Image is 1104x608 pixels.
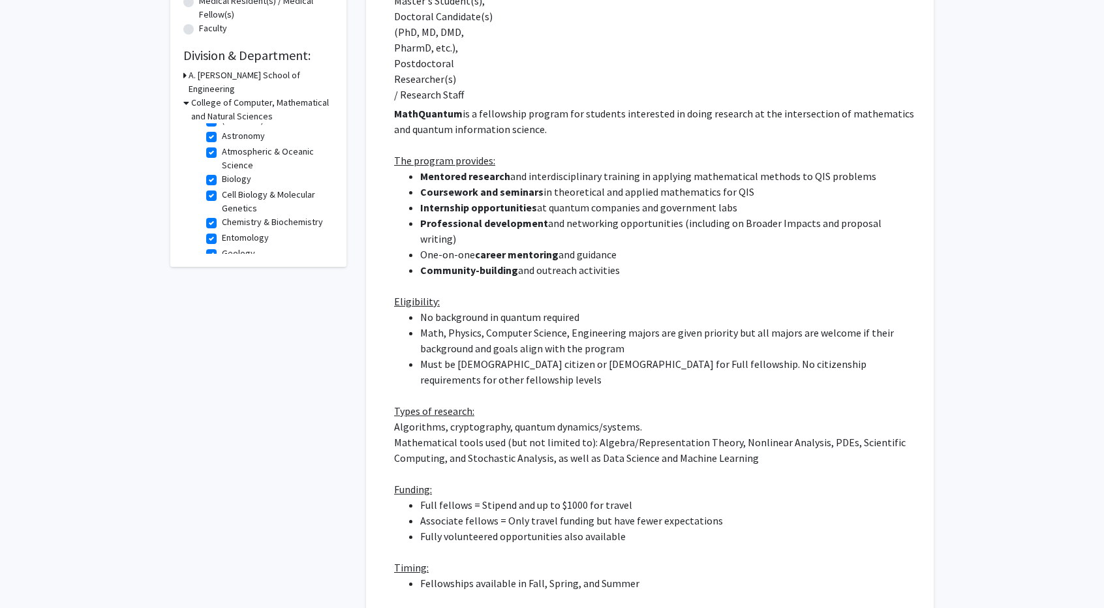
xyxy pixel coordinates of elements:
[420,215,915,247] li: and networking opportunities (including on Broader Impacts and proposal writing)
[420,325,915,356] li: Math, Physics, Computer Science, Engineering majors are given priority but all majors are welcome...
[394,561,429,574] u: Timing:
[222,215,323,229] label: Chemistry & Biochemistry
[420,262,915,278] li: and outreach activities
[222,188,330,215] label: Cell Biology & Molecular Genetics
[420,497,915,513] li: Full fellows = Stipend and up to $1000 for travel
[420,200,915,215] li: at quantum companies and government labs
[420,168,915,184] li: and interdisciplinary training in applying mathematical methods to QIS problems
[222,129,265,143] label: Astronomy
[394,419,915,434] p: Algorithms, cryptography, quantum dynamics/systems.
[420,184,915,200] li: in theoretical and applied mathematics for QIS
[420,247,915,262] li: One-on-one and guidance
[420,185,544,198] strong: Coursework and seminars
[222,247,255,260] label: Geology
[394,434,915,466] p: Mathematical tools used (but not limited to): Algebra/Representation Theory, Nonlinear Analysis, ...
[420,201,537,214] strong: Internship opportunities
[191,96,333,123] h3: College of Computer, Mathematical and Natural Sciences
[222,145,330,172] label: Atmospheric & Oceanic Science
[394,295,440,308] u: Eligibility:
[420,309,915,325] li: No background in quantum required
[183,48,333,63] h2: Division & Department:
[394,404,474,418] u: Types of research:
[199,22,227,35] label: Faculty
[394,483,432,496] u: Funding:
[394,107,463,120] strong: MathQuantum
[222,231,269,245] label: Entomology
[420,264,518,277] strong: Community-building
[222,172,251,186] label: Biology
[10,549,55,598] iframe: Chat
[420,170,510,183] strong: Mentored research
[394,154,495,167] u: The program provides:
[420,356,915,388] li: Must be [DEMOGRAPHIC_DATA] citizen or [DEMOGRAPHIC_DATA] for Full fellowship. No citizenship requ...
[420,528,915,544] li: Fully volunteered opportunities also available
[394,106,915,137] p: is a fellowship program for students interested in doing research at the intersection of mathemat...
[475,248,559,261] strong: career mentoring
[420,575,915,591] li: Fellowships available in Fall, Spring, and Summer
[420,217,548,230] strong: Professional development
[189,68,333,96] h3: A. [PERSON_NAME] School of Engineering
[420,513,915,528] li: Associate fellows = Only travel funding but have fewer expectations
